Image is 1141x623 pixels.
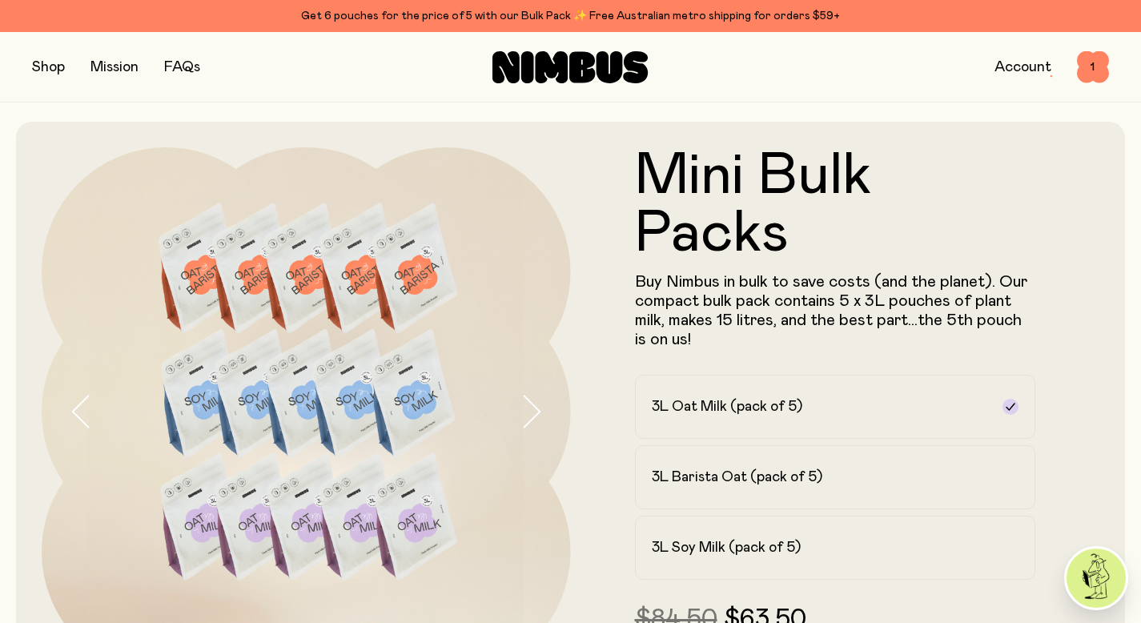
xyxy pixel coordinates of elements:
[90,60,139,74] a: Mission
[994,60,1051,74] a: Account
[635,274,1027,348] span: Buy Nimbus in bulk to save costs (and the planet). Our compact bulk pack contains 5 x 3L pouches ...
[32,6,1109,26] div: Get 6 pouches for the price of 5 with our Bulk Pack ✨ Free Australian metro shipping for orders $59+
[1077,51,1109,83] button: 1
[164,60,200,74] a: FAQs
[1067,549,1126,608] img: agent
[652,538,801,557] h2: 3L Soy Milk (pack of 5)
[652,397,802,416] h2: 3L Oat Milk (pack of 5)
[635,147,1036,263] h1: Mini Bulk Packs
[652,468,822,487] h2: 3L Barista Oat (pack of 5)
